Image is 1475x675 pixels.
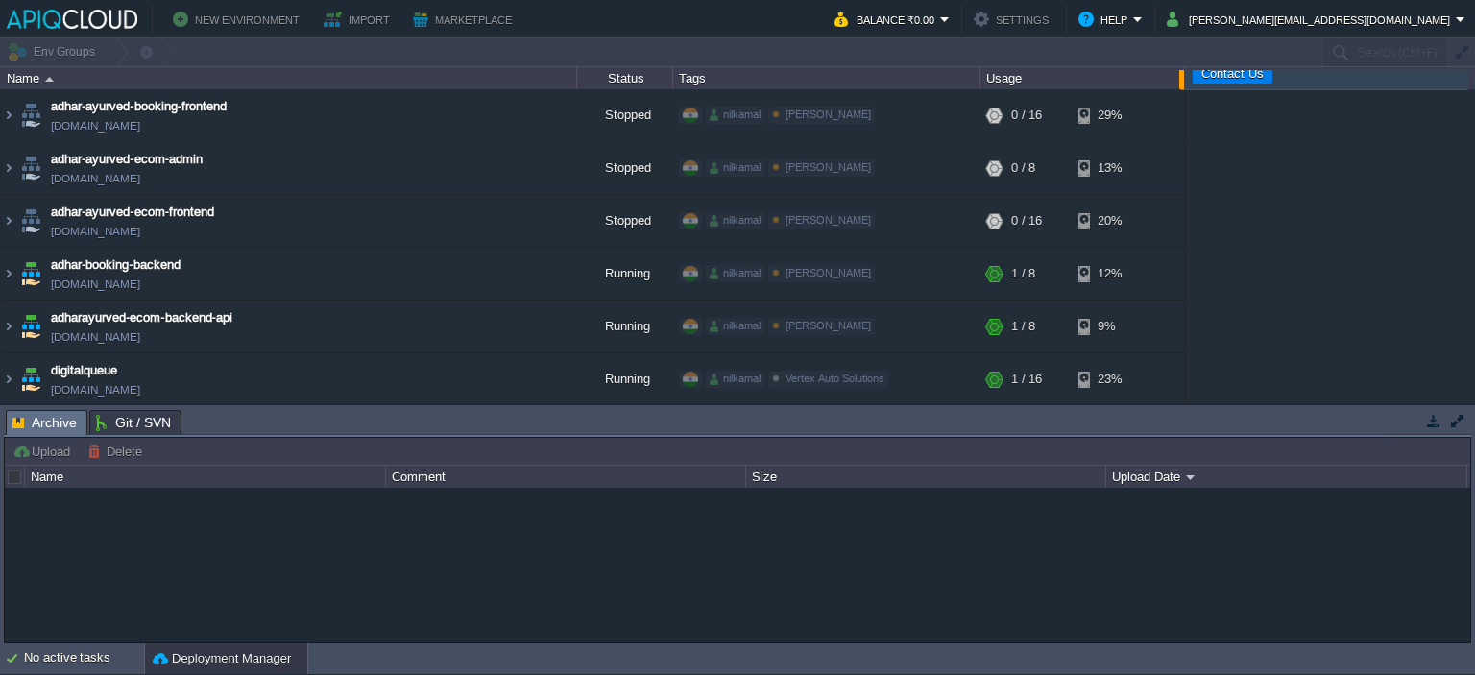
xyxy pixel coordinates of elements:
a: adhar-ayurved-ecom-admin [51,150,203,169]
img: AMDAwAAAACH5BAEAAAAALAAAAAABAAEAAAICRAEAOw== [17,89,44,141]
a: adharayurved-ecom-backend-api [51,308,232,327]
div: Size [747,466,1105,488]
div: nilkamal [706,159,764,177]
span: [PERSON_NAME] [786,320,871,331]
div: 9% [1078,301,1141,352]
div: Name [2,67,576,89]
div: 1 / 8 [1011,248,1035,300]
div: 1 / 8 [1011,301,1035,352]
div: Usage [981,67,1184,89]
div: 0 / 8 [1011,142,1035,194]
button: Deployment Manager [153,649,291,668]
button: Import [324,8,396,31]
button: Settings [974,8,1054,31]
img: AMDAwAAAACH5BAEAAAAALAAAAAABAAEAAAICRAEAOw== [45,77,54,82]
div: Stopped [577,89,673,141]
img: AMDAwAAAACH5BAEAAAAALAAAAAABAAEAAAICRAEAOw== [17,301,44,352]
button: Contact Us [1196,64,1269,82]
img: AMDAwAAAACH5BAEAAAAALAAAAAABAAEAAAICRAEAOw== [1,89,16,141]
a: digitalqueue [51,361,117,380]
div: 29% [1078,89,1141,141]
span: [PERSON_NAME] [786,214,871,226]
div: 0 / 16 [1011,89,1042,141]
a: adhar-booking-backend [51,255,181,275]
a: [DOMAIN_NAME] [51,380,140,399]
img: AMDAwAAAACH5BAEAAAAALAAAAAABAAEAAAICRAEAOw== [17,248,44,300]
button: Delete [87,443,148,460]
div: nilkamal [706,212,764,229]
div: Name [26,466,384,488]
div: 12% [1078,248,1141,300]
div: nilkamal [706,107,764,124]
a: [DOMAIN_NAME] [51,169,140,188]
span: Archive [12,411,77,435]
img: AMDAwAAAACH5BAEAAAAALAAAAAABAAEAAAICRAEAOw== [17,195,44,247]
img: APIQCloud [7,10,137,29]
div: Stopped [577,195,673,247]
a: [DOMAIN_NAME] [51,222,140,241]
div: nilkamal [706,265,764,282]
img: AMDAwAAAACH5BAEAAAAALAAAAAABAAEAAAICRAEAOw== [1,195,16,247]
span: Vertex Auto Solutions [786,373,884,384]
div: 0 / 16 [1011,195,1042,247]
div: Stopped [577,142,673,194]
span: [PERSON_NAME] [786,161,871,173]
div: 13% [1078,142,1141,194]
button: [PERSON_NAME][EMAIL_ADDRESS][DOMAIN_NAME] [1167,8,1456,31]
button: Balance ₹0.00 [834,8,940,31]
div: nilkamal [706,371,764,388]
button: Upload [12,443,76,460]
img: AMDAwAAAACH5BAEAAAAALAAAAAABAAEAAAICRAEAOw== [17,142,44,194]
button: Marketplace [413,8,518,31]
span: Git / SVN [96,411,171,434]
img: AMDAwAAAACH5BAEAAAAALAAAAAABAAEAAAICRAEAOw== [1,353,16,405]
div: Upload Date [1107,466,1466,488]
div: nilkamal [706,318,764,335]
div: 20% [1078,195,1141,247]
div: Comment [387,466,745,488]
img: AMDAwAAAACH5BAEAAAAALAAAAAABAAEAAAICRAEAOw== [17,353,44,405]
div: Running [577,248,673,300]
div: Running [577,301,673,352]
span: [PERSON_NAME] [786,108,871,120]
div: 23% [1078,353,1141,405]
button: New Environment [173,8,305,31]
span: [PERSON_NAME] [786,267,871,278]
a: [DOMAIN_NAME] [51,116,140,135]
a: adhar-ayurved-ecom-frontend [51,203,214,222]
img: AMDAwAAAACH5BAEAAAAALAAAAAABAAEAAAICRAEAOw== [1,142,16,194]
a: adhar-ayurved-booking-frontend [51,97,227,116]
div: Running [577,353,673,405]
a: [DOMAIN_NAME] [51,327,140,347]
img: AMDAwAAAACH5BAEAAAAALAAAAAABAAEAAAICRAEAOw== [1,301,16,352]
div: No active tasks [24,643,144,674]
button: Help [1078,8,1133,31]
div: Tags [674,67,979,89]
div: Status [578,67,672,89]
img: AMDAwAAAACH5BAEAAAAALAAAAAABAAEAAAICRAEAOw== [1,248,16,300]
div: 1 / 16 [1011,353,1042,405]
a: [DOMAIN_NAME] [51,275,140,294]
